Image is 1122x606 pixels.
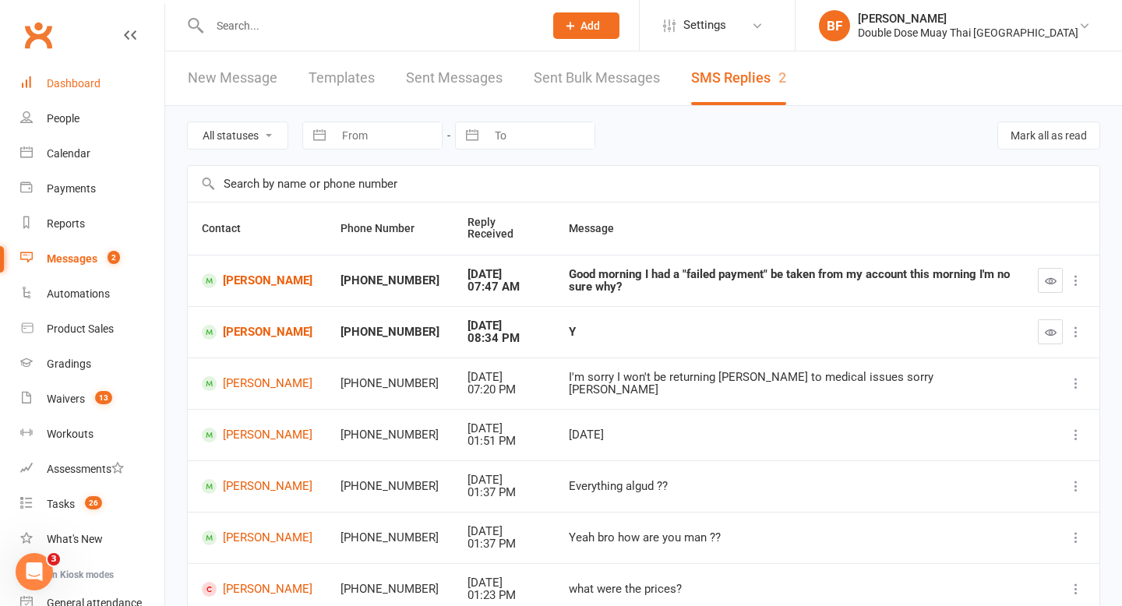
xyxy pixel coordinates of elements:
div: [DATE] [467,371,541,384]
button: Add [553,12,619,39]
div: I'm sorry I won't be returning [PERSON_NAME] to medical issues sorry [PERSON_NAME] [569,371,1010,396]
span: Settings [683,8,726,43]
div: Double Dose Muay Thai [GEOGRAPHIC_DATA] [858,26,1078,40]
a: Sent Messages [406,51,503,105]
div: Payments [47,182,96,195]
a: Sent Bulk Messages [534,51,660,105]
a: [PERSON_NAME] [202,479,312,494]
div: [PHONE_NUMBER] [340,274,439,287]
div: 07:47 AM [467,280,541,294]
a: [PERSON_NAME] [202,428,312,442]
a: Payments [20,171,164,206]
a: What's New [20,522,164,557]
div: Waivers [47,393,85,405]
div: [DATE] [467,422,541,435]
div: Tasks [47,498,75,510]
div: Calendar [47,147,90,160]
a: Messages 2 [20,241,164,277]
div: Gradings [47,358,91,370]
a: [PERSON_NAME] [202,530,312,545]
a: Automations [20,277,164,312]
input: Search by name or phone number [188,166,1099,202]
a: [PERSON_NAME] [202,325,312,340]
button: Mark all as read [997,122,1100,150]
div: Dashboard [47,77,101,90]
span: 26 [85,496,102,509]
div: 08:34 PM [467,332,541,345]
a: People [20,101,164,136]
div: [DATE] [569,428,1010,442]
div: [PHONE_NUMBER] [340,480,439,493]
span: 13 [95,391,112,404]
a: [PERSON_NAME] [202,582,312,597]
div: 01:51 PM [467,435,541,448]
span: 2 [108,251,120,264]
a: SMS Replies2 [691,51,786,105]
div: [DATE] [467,576,541,590]
a: New Message [188,51,277,105]
div: 01:37 PM [467,486,541,499]
input: Search... [205,15,533,37]
div: [DATE] [467,319,541,333]
div: What's New [47,533,103,545]
div: Product Sales [47,322,114,335]
div: 01:23 PM [467,589,541,602]
div: Workouts [47,428,93,440]
a: Templates [309,51,375,105]
a: Clubworx [19,16,58,55]
th: Contact [188,203,326,255]
a: Tasks 26 [20,487,164,522]
a: Assessments [20,452,164,487]
input: From [333,122,442,149]
div: [DATE] [467,474,541,487]
a: Calendar [20,136,164,171]
div: [PERSON_NAME] [858,12,1078,26]
div: BF [819,10,850,41]
div: [PHONE_NUMBER] [340,377,439,390]
div: Messages [47,252,97,265]
div: 01:37 PM [467,537,541,551]
span: Add [580,19,600,32]
a: Dashboard [20,66,164,101]
div: 2 [778,69,786,86]
a: Reports [20,206,164,241]
input: To [486,122,595,149]
th: Reply Received [453,203,555,255]
div: [PHONE_NUMBER] [340,428,439,442]
div: [DATE] [467,268,541,281]
a: Workouts [20,417,164,452]
div: Everything algud ?? [569,480,1010,493]
iframe: Intercom live chat [16,553,53,590]
div: Assessments [47,463,124,475]
a: Waivers 13 [20,382,164,417]
th: Message [555,203,1024,255]
div: [PHONE_NUMBER] [340,326,439,339]
div: [PHONE_NUMBER] [340,583,439,596]
span: 3 [48,553,60,565]
a: [PERSON_NAME] [202,273,312,288]
div: 07:20 PM [467,383,541,396]
div: [PHONE_NUMBER] [340,531,439,544]
a: [PERSON_NAME] [202,376,312,391]
a: Product Sales [20,312,164,347]
div: what were the prices? [569,583,1010,596]
div: People [47,112,79,125]
div: [DATE] [467,525,541,538]
div: Y [569,326,1010,339]
div: Reports [47,217,85,230]
th: Phone Number [326,203,453,255]
div: Automations [47,287,110,300]
div: Yeah bro how are you man ?? [569,531,1010,544]
div: Good morning I had a "failed payment" be taken from my account this morning I'm no sure why? [569,268,1010,294]
a: Gradings [20,347,164,382]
